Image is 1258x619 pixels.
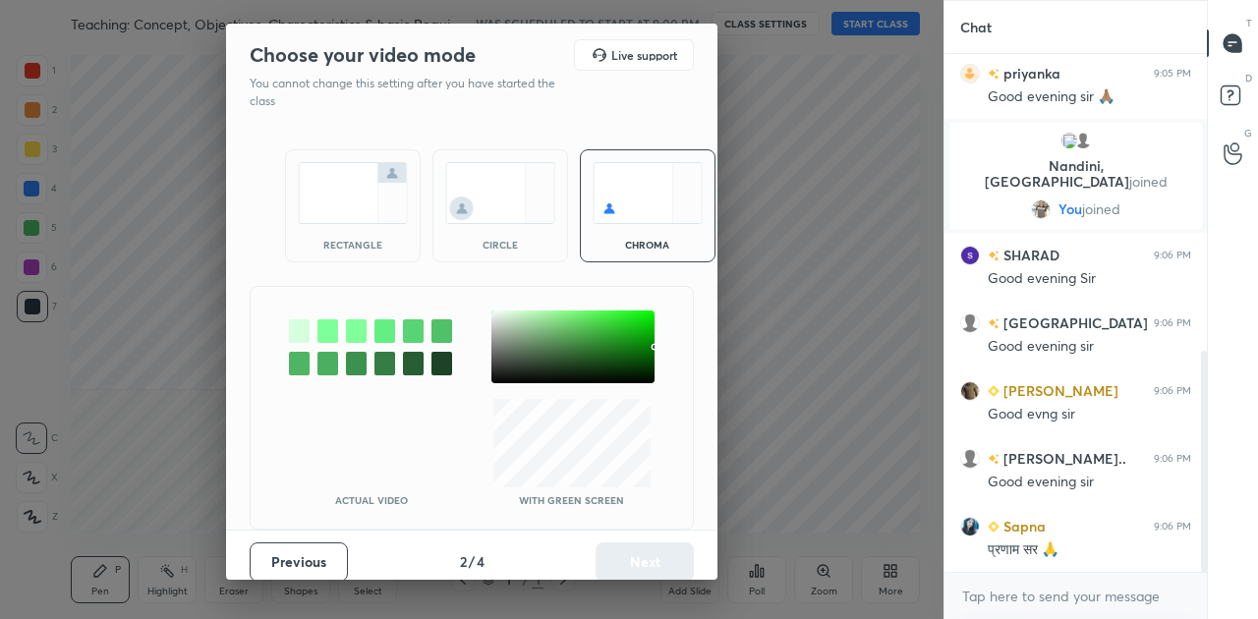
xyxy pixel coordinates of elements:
h6: [GEOGRAPHIC_DATA] [1000,312,1148,333]
div: grid [944,54,1207,572]
h5: Live support [611,49,677,61]
p: Chat [944,1,1007,53]
div: 9:06 PM [1154,521,1191,533]
div: प्रणाम सर 🙏 [988,540,1191,560]
h6: Sapna [1000,516,1046,536]
h4: / [469,551,475,572]
img: c8941eb9bdc946979117d13a38816012.jpg [960,64,980,84]
div: Good evening sir 🙏🏽 [988,87,1191,107]
span: joined [1129,172,1168,191]
img: 7c6d27bdfed943b6b6451151b2a054ee.jpg [960,517,980,536]
img: no-rating-badge.077c3623.svg [988,454,1000,465]
p: Actual Video [335,495,408,505]
div: chroma [608,240,687,250]
button: Previous [250,542,348,582]
img: Learner_Badge_beginner_1_8b307cf2a0.svg [988,385,1000,397]
div: 9:06 PM [1154,250,1191,261]
div: 9:06 PM [1154,385,1191,397]
img: no-rating-badge.077c3623.svg [988,69,1000,80]
div: rectangle [314,240,392,250]
p: T [1246,16,1252,30]
p: With green screen [519,495,624,505]
div: Good evening sir [988,473,1191,492]
h4: 2 [460,551,467,572]
img: Learner_Badge_beginner_1_8b307cf2a0.svg [988,521,1000,533]
img: 3 [1059,131,1079,150]
div: 9:06 PM [1154,453,1191,465]
p: G [1244,126,1252,141]
div: Good evng sir [988,405,1191,424]
h6: [PERSON_NAME] [1000,380,1118,401]
img: no-rating-badge.077c3623.svg [988,251,1000,261]
img: no-rating-badge.077c3623.svg [988,318,1000,329]
h6: [PERSON_NAME].. [1000,448,1126,469]
p: You cannot change this setting after you have started the class [250,75,568,110]
h4: 4 [477,551,485,572]
p: Nandini, [GEOGRAPHIC_DATA] [961,158,1190,190]
img: a1af7d779f854d3294dd429845c3ba20.jpg [960,381,980,401]
span: You [1058,201,1082,217]
img: normalScreenIcon.ae25ed63.svg [298,162,408,224]
span: joined [1082,201,1120,217]
div: Good evening Sir [988,269,1191,289]
h6: priyanka [1000,63,1060,84]
img: 3 [960,246,980,265]
h2: Choose your video mode [250,42,476,68]
img: 9cd1eca5dd504a079fc002e1a6cbad3b.None [1031,199,1051,219]
img: default.png [1073,131,1093,150]
div: Good evening sir [988,337,1191,357]
img: default.png [960,449,980,469]
p: D [1245,71,1252,85]
h6: SHARAD [1000,245,1059,265]
div: circle [461,240,540,250]
div: 9:05 PM [1154,68,1191,80]
div: 9:06 PM [1154,317,1191,329]
img: circleScreenIcon.acc0effb.svg [445,162,555,224]
img: chromaScreenIcon.c19ab0a0.svg [593,162,703,224]
img: default.png [960,313,980,333]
